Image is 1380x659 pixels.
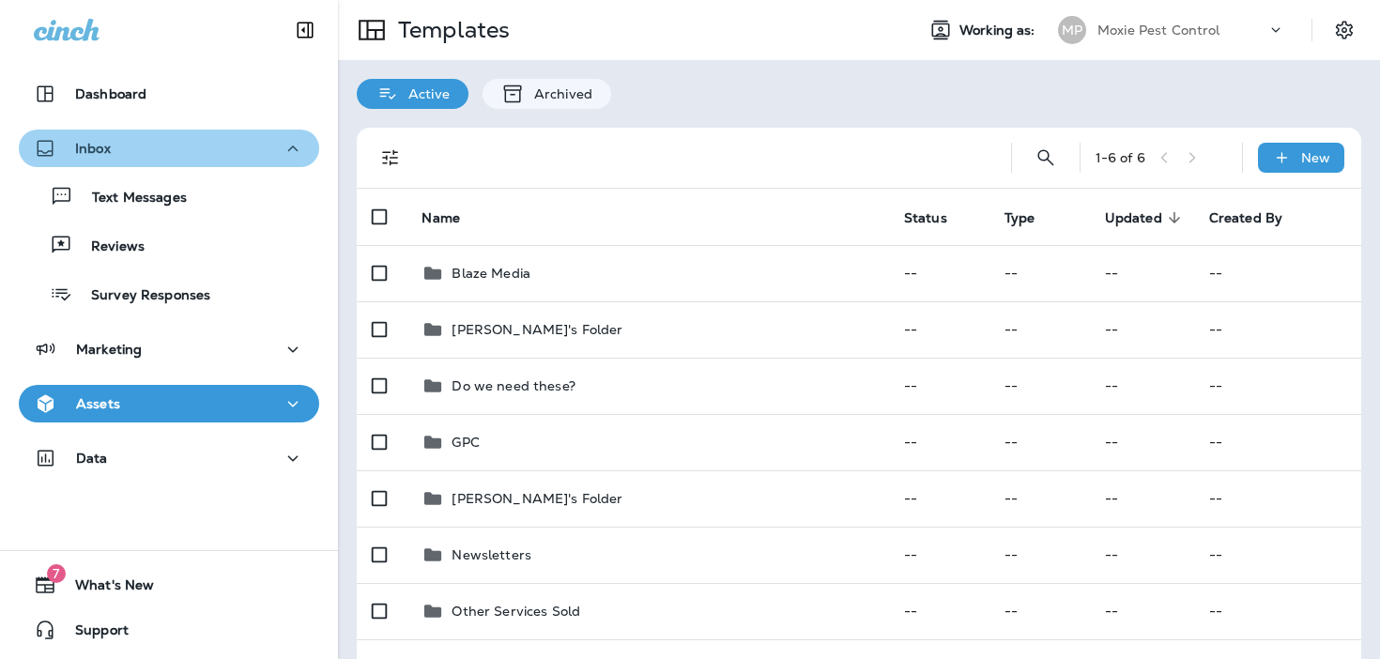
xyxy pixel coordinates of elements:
[1058,16,1086,44] div: MP
[1209,209,1307,226] span: Created By
[1090,245,1194,301] td: --
[889,301,989,358] td: --
[75,141,111,156] p: Inbox
[989,358,1090,414] td: --
[1004,209,1060,226] span: Type
[1090,301,1194,358] td: --
[889,358,989,414] td: --
[889,583,989,639] td: --
[19,176,319,216] button: Text Messages
[391,16,510,44] p: Templates
[422,209,484,226] span: Name
[19,385,319,422] button: Assets
[904,209,972,226] span: Status
[73,190,187,207] p: Text Messages
[56,622,129,645] span: Support
[19,611,319,649] button: Support
[399,86,450,101] p: Active
[1090,414,1194,470] td: --
[1090,358,1194,414] td: --
[989,414,1090,470] td: --
[1004,210,1035,226] span: Type
[989,301,1090,358] td: --
[452,378,575,393] p: Do we need these?
[1090,470,1194,527] td: --
[1209,210,1282,226] span: Created By
[452,266,530,281] p: Blaze Media
[1194,583,1361,639] td: --
[989,527,1090,583] td: --
[989,245,1090,301] td: --
[1027,139,1065,176] button: Search Templates
[525,86,592,101] p: Archived
[452,435,479,450] p: GPC
[1194,245,1361,301] td: --
[1194,301,1361,358] td: --
[19,439,319,477] button: Data
[76,396,120,411] p: Assets
[47,564,66,583] span: 7
[1090,583,1194,639] td: --
[1194,527,1361,583] td: --
[1194,470,1361,527] td: --
[279,11,331,49] button: Collapse Sidebar
[1301,150,1330,165] p: New
[422,210,460,226] span: Name
[1105,210,1162,226] span: Updated
[76,451,108,466] p: Data
[1097,23,1220,38] p: Moxie Pest Control
[452,604,580,619] p: Other Services Sold
[959,23,1039,38] span: Working as:
[1194,414,1361,470] td: --
[1194,358,1361,414] td: --
[19,330,319,368] button: Marketing
[889,414,989,470] td: --
[904,210,947,226] span: Status
[889,245,989,301] td: --
[19,274,319,314] button: Survey Responses
[72,238,145,256] p: Reviews
[989,583,1090,639] td: --
[372,139,409,176] button: Filters
[19,566,319,604] button: 7What's New
[452,322,622,337] p: [PERSON_NAME]'s Folder
[76,342,142,357] p: Marketing
[1327,13,1361,47] button: Settings
[452,547,531,562] p: Newsletters
[1090,527,1194,583] td: --
[889,527,989,583] td: --
[452,491,622,506] p: [PERSON_NAME]'s Folder
[1105,209,1187,226] span: Updated
[989,470,1090,527] td: --
[72,287,210,305] p: Survey Responses
[19,130,319,167] button: Inbox
[56,577,154,600] span: What's New
[19,75,319,113] button: Dashboard
[1096,150,1145,165] div: 1 - 6 of 6
[19,225,319,265] button: Reviews
[75,86,146,101] p: Dashboard
[889,470,989,527] td: --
